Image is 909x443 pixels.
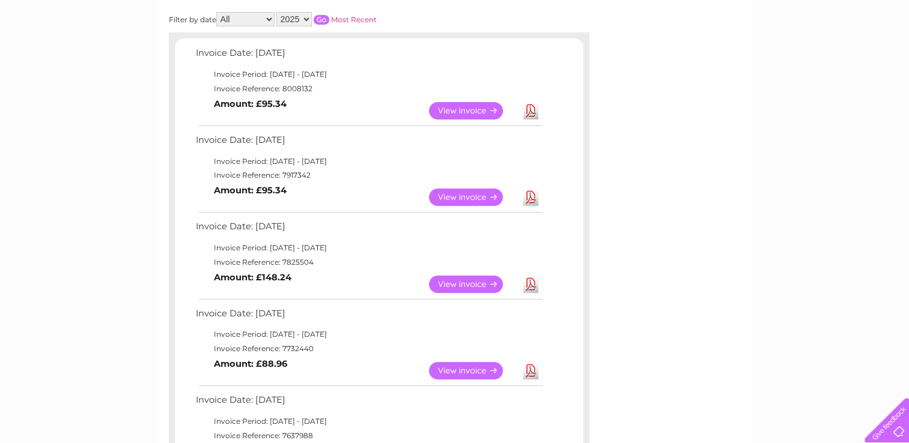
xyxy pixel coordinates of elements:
[429,362,517,379] a: View
[171,7,739,58] div: Clear Business is a trading name of Verastar Limited (registered in [GEOGRAPHIC_DATA] No. 3667643...
[683,6,765,21] a: 0333 014 3131
[193,429,544,443] td: Invoice Reference: 7637988
[728,51,754,60] a: Energy
[193,67,544,82] td: Invoice Period: [DATE] - [DATE]
[193,241,544,255] td: Invoice Period: [DATE] - [DATE]
[214,98,287,109] b: Amount: £95.34
[331,15,377,24] a: Most Recent
[193,255,544,270] td: Invoice Reference: 7825504
[214,358,287,369] b: Amount: £88.96
[869,51,898,60] a: Log out
[523,188,538,206] a: Download
[829,51,859,60] a: Contact
[193,154,544,169] td: Invoice Period: [DATE] - [DATE]
[193,218,544,241] td: Invoice Date: [DATE]
[193,342,544,356] td: Invoice Reference: 7732440
[429,102,517,119] a: View
[761,51,797,60] a: Telecoms
[804,51,822,60] a: Blog
[169,12,484,26] div: Filter by date
[429,276,517,293] a: View
[193,168,544,182] td: Invoice Reference: 7917342
[214,185,287,196] b: Amount: £95.34
[193,45,544,67] td: Invoice Date: [DATE]
[214,272,291,283] b: Amount: £148.24
[523,102,538,119] a: Download
[193,132,544,154] td: Invoice Date: [DATE]
[193,392,544,414] td: Invoice Date: [DATE]
[193,82,544,96] td: Invoice Reference: 8008132
[193,414,544,429] td: Invoice Period: [DATE] - [DATE]
[698,51,720,60] a: Water
[523,276,538,293] a: Download
[193,306,544,328] td: Invoice Date: [DATE]
[193,327,544,342] td: Invoice Period: [DATE] - [DATE]
[32,31,93,68] img: logo.png
[429,188,517,206] a: View
[523,362,538,379] a: Download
